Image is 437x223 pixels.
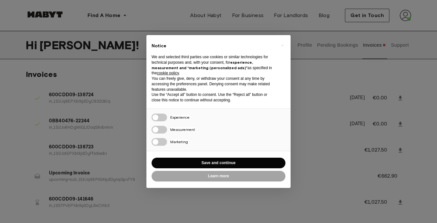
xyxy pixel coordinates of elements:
[152,92,275,103] p: Use the “Accept all” button to consent. Use the “Reject all” button or close this notice to conti...
[281,42,284,49] span: ×
[152,54,275,76] p: We and selected third parties use cookies or similar technologies for technical purposes and, wit...
[152,158,285,168] button: Save and continue
[170,115,190,120] span: Experience
[152,171,285,181] button: Learn more
[152,76,275,92] p: You can freely give, deny, or withdraw your consent at any time by accessing the preferences pane...
[170,127,195,132] span: Measurement
[152,60,253,70] strong: experience, measurement and “marketing (personalized ads)”
[152,43,275,49] h2: Notice
[277,40,287,51] button: Close this notice
[170,139,188,144] span: Marketing
[157,71,179,75] a: cookie policy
